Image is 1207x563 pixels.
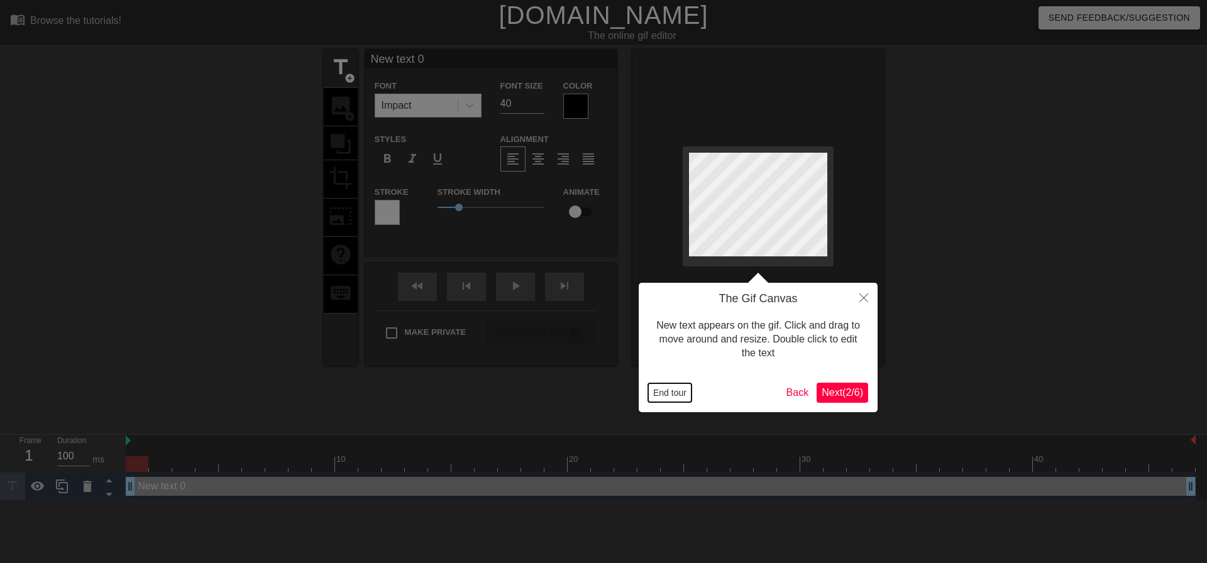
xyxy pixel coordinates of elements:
button: Close [850,283,878,312]
button: Next [817,383,868,403]
h4: The Gif Canvas [648,292,868,306]
button: Back [781,383,814,403]
button: End tour [648,383,692,402]
div: New text appears on the gif. Click and drag to move around and resize. Double click to edit the text [648,306,868,373]
span: Next ( 2 / 6 ) [822,387,863,398]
